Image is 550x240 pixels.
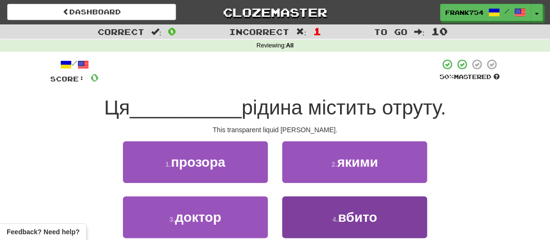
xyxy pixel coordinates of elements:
[337,155,378,170] span: якими
[282,141,427,183] button: 2.якими
[123,196,268,238] button: 3.доктор
[440,4,531,21] a: frank754 /
[505,8,509,14] span: /
[445,8,484,17] span: frank754
[414,28,425,36] span: :
[98,27,144,36] span: Correct
[123,141,268,183] button: 1.прозора
[169,216,175,223] small: 3 .
[440,73,454,80] span: 50 %
[151,28,162,36] span: :
[7,227,79,237] span: Open feedback widget
[374,27,407,36] span: To go
[296,28,307,36] span: :
[331,160,337,168] small: 2 .
[130,96,242,119] span: __________
[282,196,427,238] button: 4.вбито
[242,96,446,119] span: рідина містить отруту.
[168,25,176,37] span: 0
[338,210,377,225] span: вбито
[431,25,447,37] span: 10
[50,125,500,135] div: This transparent liquid [PERSON_NAME].
[190,4,359,21] a: Clozemaster
[50,58,99,70] div: /
[165,160,171,168] small: 1 .
[286,42,294,49] strong: All
[229,27,289,36] span: Incorrect
[171,155,225,170] span: прозора
[90,71,99,83] span: 0
[440,73,500,81] div: Mastered
[332,216,338,223] small: 4 .
[104,96,130,119] span: Ця
[7,4,176,20] a: Dashboard
[175,210,221,225] span: доктор
[50,75,85,83] span: Score:
[313,25,321,37] span: 1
